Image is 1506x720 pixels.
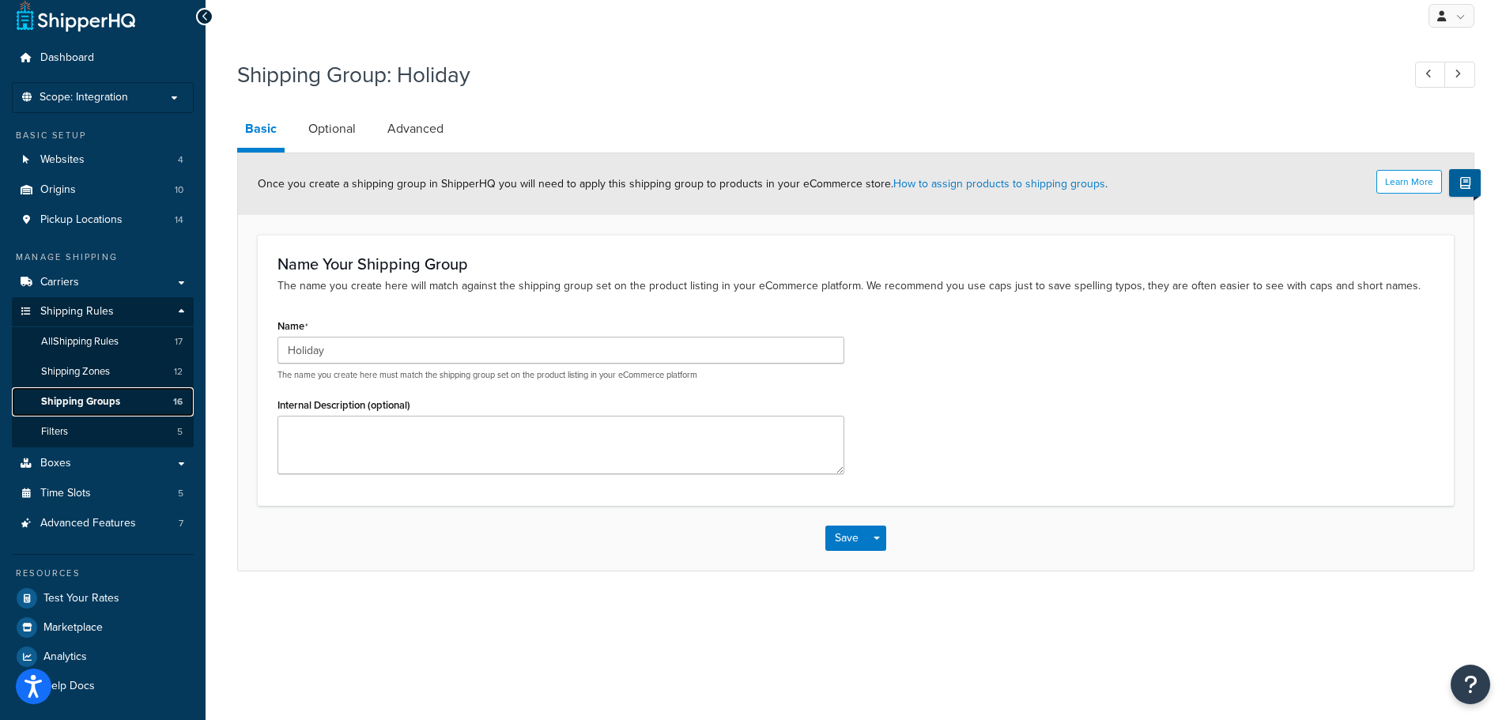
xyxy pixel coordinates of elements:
span: Analytics [43,650,87,664]
label: Name [277,320,308,333]
span: Scope: Integration [40,91,128,104]
a: Shipping Zones12 [12,357,194,386]
label: Internal Description (optional) [277,399,410,411]
span: Marketplace [43,621,103,635]
div: Resources [12,567,194,580]
a: AllShipping Rules17 [12,327,194,356]
span: 16 [173,395,183,409]
a: Carriers [12,268,194,297]
span: Once you create a shipping group in ShipperHQ you will need to apply this shipping group to produ... [258,175,1108,192]
div: Basic Setup [12,129,194,142]
div: Manage Shipping [12,251,194,264]
a: Test Your Rates [12,584,194,613]
a: Time Slots5 [12,479,194,508]
a: Shipping Groups16 [12,387,194,417]
a: Analytics [12,643,194,671]
span: 5 [177,425,183,439]
span: 17 [175,335,183,349]
li: Origins [12,175,194,205]
span: Help Docs [43,680,95,693]
span: 7 [179,517,183,530]
a: Shipping Rules [12,297,194,326]
span: Origins [40,183,76,197]
a: How to assign products to shipping groups [893,175,1105,192]
span: All Shipping Rules [41,335,119,349]
a: Advanced [379,110,451,148]
a: Pickup Locations14 [12,205,194,235]
a: Optional [300,110,364,148]
a: Next Record [1444,62,1475,88]
h1: Shipping Group: Holiday [237,59,1386,90]
li: Shipping Groups [12,387,194,417]
a: Help Docs [12,672,194,700]
span: Websites [40,153,85,167]
a: Previous Record [1415,62,1446,88]
span: 12 [174,365,183,379]
span: 14 [175,213,183,227]
a: Filters5 [12,417,194,447]
li: Time Slots [12,479,194,508]
button: Save [825,526,868,551]
a: Websites4 [12,145,194,175]
h3: Name Your Shipping Group [277,255,1434,273]
span: Shipping Zones [41,365,110,379]
a: Dashboard [12,43,194,73]
span: Pickup Locations [40,213,123,227]
span: Filters [41,425,68,439]
button: Show Help Docs [1449,169,1481,197]
a: Boxes [12,449,194,478]
span: Test Your Rates [43,592,119,605]
button: Open Resource Center [1451,665,1490,704]
li: Advanced Features [12,509,194,538]
span: 4 [178,153,183,167]
span: Dashboard [40,51,94,65]
p: The name you create here will match against the shipping group set on the product listing in your... [277,277,1434,295]
span: Advanced Features [40,517,136,530]
li: Shipping Rules [12,297,194,447]
span: Time Slots [40,487,91,500]
li: Pickup Locations [12,205,194,235]
span: Shipping Groups [41,395,120,409]
a: Marketplace [12,613,194,642]
li: Websites [12,145,194,175]
p: The name you create here must match the shipping group set on the product listing in your eCommer... [277,369,844,381]
a: Origins10 [12,175,194,205]
span: 10 [175,183,183,197]
span: Carriers [40,276,79,289]
span: Boxes [40,457,71,470]
a: Advanced Features7 [12,509,194,538]
li: Shipping Zones [12,357,194,386]
button: Learn More [1376,170,1442,194]
a: Basic [237,110,285,153]
li: Filters [12,417,194,447]
span: 5 [178,487,183,500]
span: Shipping Rules [40,305,114,319]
